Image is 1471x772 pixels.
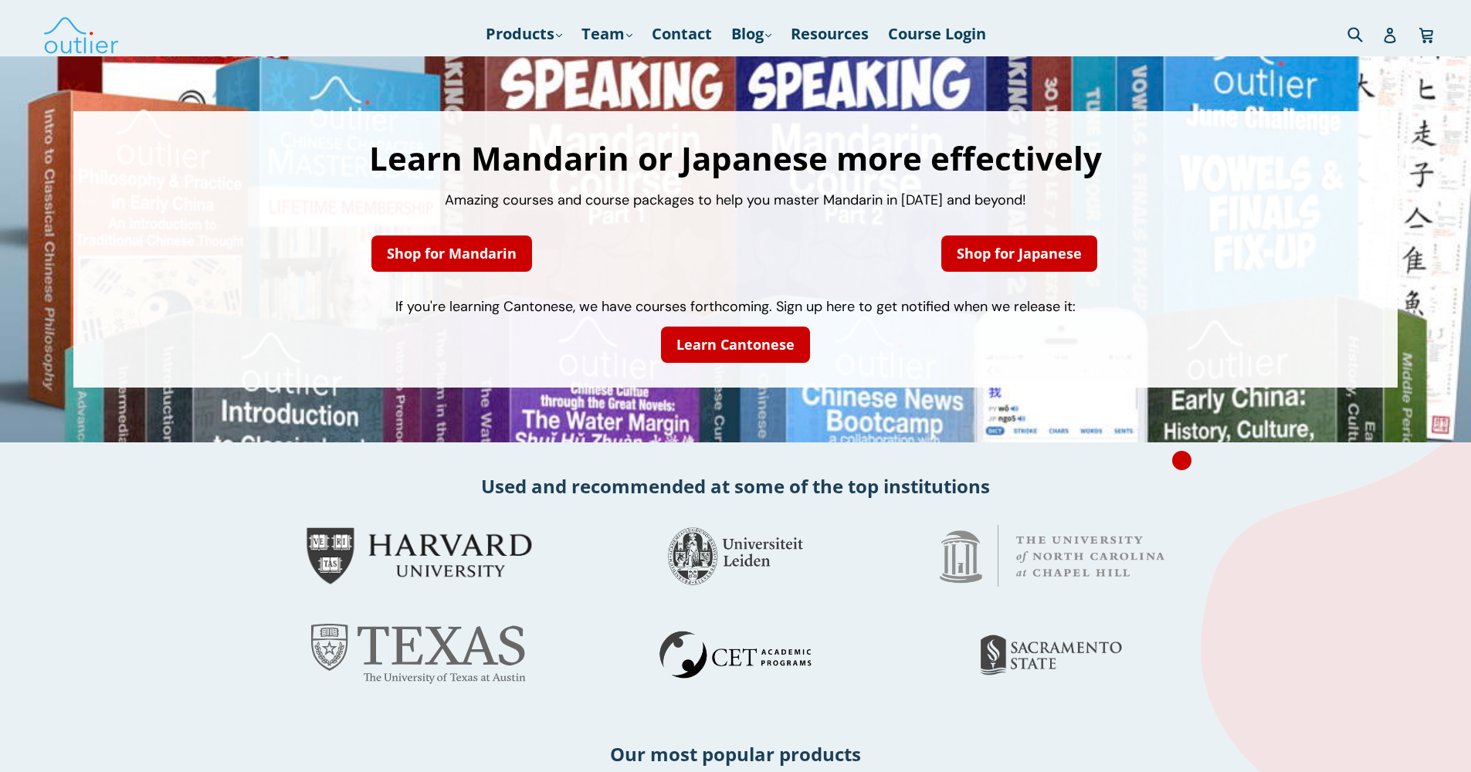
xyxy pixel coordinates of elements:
[661,327,810,363] a: Learn Cantonese
[724,20,779,48] a: Blog
[89,142,1382,174] h1: Learn Mandarin or Japanese more effectively
[1344,18,1386,49] input: Search
[395,297,1076,316] span: If you're learning Cantonese, we have courses forthcoming. Sign up here to get notified when we r...
[783,20,876,48] a: Resources
[478,20,570,48] a: Products
[941,235,1097,272] a: Shop for Japanese
[371,235,532,272] a: Shop for Mandarin
[880,20,994,48] a: Course Login
[42,12,120,56] img: Outlier Linguistics
[445,191,1026,209] span: Amazing courses and course packages to help you master Mandarin in [DATE] and beyond!
[644,20,720,48] a: Contact
[574,20,640,48] a: Team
